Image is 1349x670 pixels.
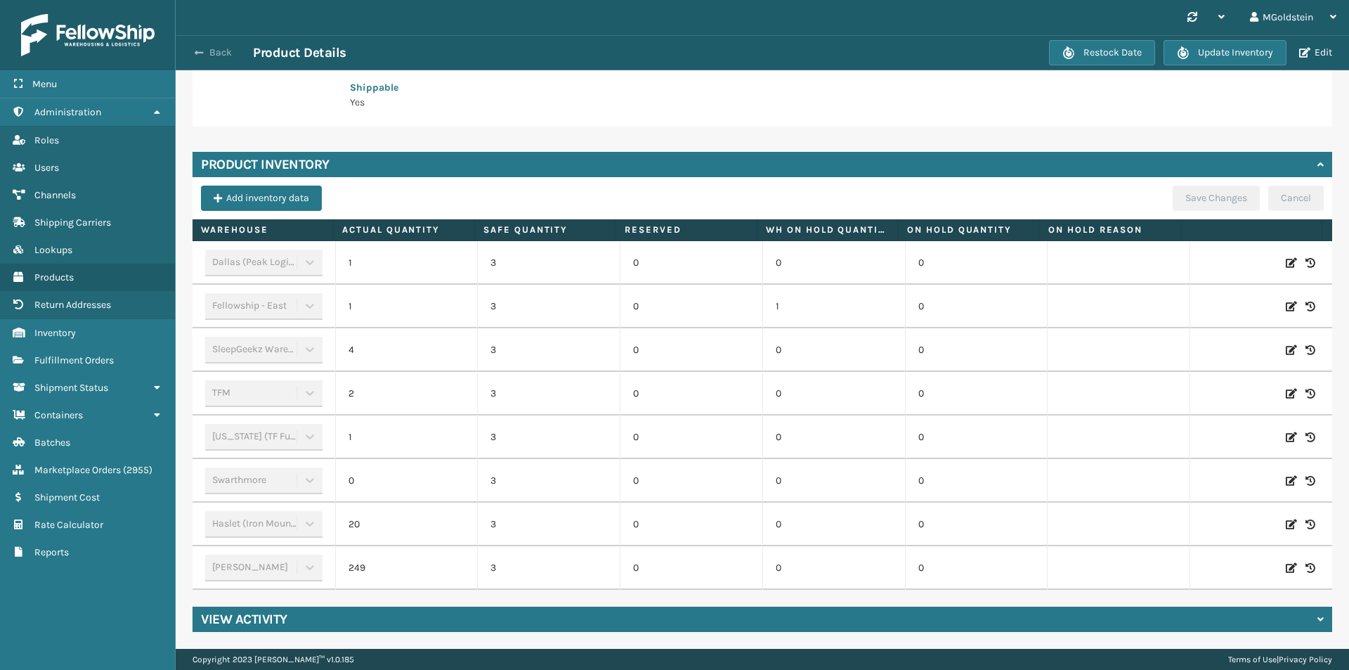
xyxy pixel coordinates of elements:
[762,459,905,503] td: 0
[907,224,1031,236] label: On Hold Quantity
[193,649,354,670] p: Copyright 2023 [PERSON_NAME]™ v 1.0.185
[335,241,478,285] td: 1
[335,459,478,503] td: 0
[1305,387,1315,401] i: Inventory History
[201,611,287,628] h4: View Activity
[766,224,889,236] label: WH On hold quantity
[1286,256,1297,270] i: Edit
[633,474,750,488] p: 0
[34,299,111,311] span: Return Addresses
[335,546,478,590] td: 249
[34,134,59,146] span: Roles
[905,328,1048,372] td: 0
[1305,517,1315,532] i: Inventory History
[1305,256,1315,270] i: Inventory History
[1286,387,1297,401] i: Edit
[1305,343,1315,357] i: Inventory History
[188,46,253,59] button: Back
[633,299,750,314] p: 0
[34,106,101,118] span: Administration
[1286,517,1297,532] i: Edit
[1305,430,1315,444] i: Inventory History
[34,162,59,174] span: Users
[1228,649,1332,670] div: |
[201,186,322,211] button: Add inventory data
[21,14,155,56] img: logo
[1305,474,1315,488] i: Inventory History
[335,372,478,415] td: 2
[123,464,152,476] span: ( 2955 )
[34,271,74,283] span: Products
[253,44,346,61] h3: Product Details
[1286,299,1297,314] i: Edit
[905,503,1048,546] td: 0
[34,437,70,449] span: Batches
[633,517,750,532] p: 0
[1173,186,1260,211] button: Save Changes
[201,224,325,236] label: Warehouse
[34,327,76,339] span: Inventory
[905,372,1048,415] td: 0
[1049,40,1155,65] button: Restock Date
[34,244,72,256] span: Lookups
[335,285,478,328] td: 1
[1305,561,1315,575] i: Inventory History
[633,430,750,444] p: 0
[1268,186,1324,211] button: Cancel
[477,372,620,415] td: 3
[625,224,748,236] label: Reserved
[477,459,620,503] td: 3
[762,415,905,459] td: 0
[477,241,620,285] td: 3
[483,224,607,236] label: Safe Quantity
[905,459,1048,503] td: 0
[201,156,330,173] h4: Product Inventory
[762,546,905,590] td: 0
[1279,655,1332,664] a: Privacy Policy
[477,546,620,590] td: 3
[1286,430,1297,444] i: Edit
[905,241,1048,285] td: 0
[34,491,100,503] span: Shipment Cost
[762,503,905,546] td: 0
[633,343,750,357] p: 0
[1286,474,1297,488] i: Edit
[633,387,750,401] p: 0
[34,217,111,228] span: Shipping Carriers
[477,415,620,459] td: 3
[1164,40,1286,65] button: Update Inventory
[1286,561,1297,575] i: Edit
[350,95,555,110] p: Yes
[477,328,620,372] td: 3
[477,503,620,546] td: 3
[34,464,121,476] span: Marketplace Orders
[1286,343,1297,357] i: Edit
[34,409,83,421] span: Containers
[350,80,555,95] p: Shippable
[1295,46,1336,59] button: Edit
[34,354,114,366] span: Fulfillment Orders
[335,415,478,459] td: 1
[34,382,108,394] span: Shipment Status
[34,189,76,201] span: Channels
[477,285,620,328] td: 3
[1228,655,1277,664] a: Terms of Use
[633,256,750,270] p: 0
[762,372,905,415] td: 0
[34,519,103,531] span: Rate Calculator
[1048,224,1172,236] label: On Hold Reason
[905,415,1048,459] td: 0
[762,328,905,372] td: 0
[32,78,57,90] span: Menu
[633,561,750,575] p: 0
[34,546,69,558] span: Reports
[335,328,478,372] td: 4
[1305,299,1315,314] i: Inventory History
[762,285,905,328] td: 1
[905,546,1048,590] td: 0
[335,503,478,546] td: 20
[762,241,905,285] td: 0
[905,285,1048,328] td: 0
[342,224,466,236] label: Actual Quantity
